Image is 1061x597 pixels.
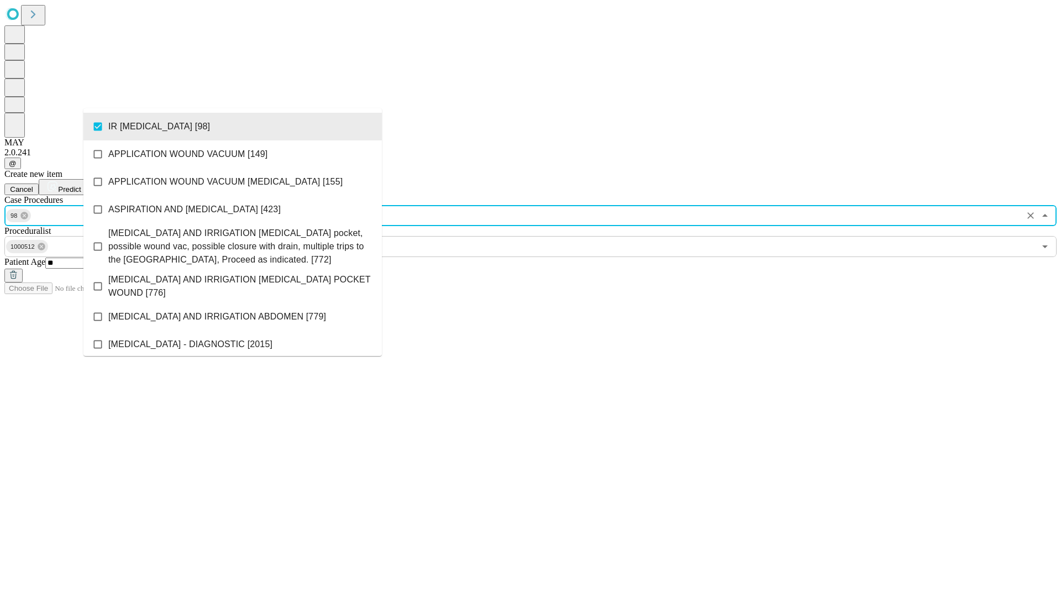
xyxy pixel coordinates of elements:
[108,310,326,323] span: [MEDICAL_DATA] AND IRRIGATION ABDOMEN [779]
[10,185,33,193] span: Cancel
[4,226,51,235] span: Proceduralist
[4,169,62,179] span: Create new item
[1037,208,1053,223] button: Close
[108,120,210,133] span: IR [MEDICAL_DATA] [98]
[108,273,373,300] span: [MEDICAL_DATA] AND IRRIGATION [MEDICAL_DATA] POCKET WOUND [776]
[4,148,1057,158] div: 2.0.241
[1037,239,1053,254] button: Open
[4,158,21,169] button: @
[108,227,373,266] span: [MEDICAL_DATA] AND IRRIGATION [MEDICAL_DATA] pocket, possible wound vac, possible closure with dr...
[4,138,1057,148] div: MAY
[4,184,39,195] button: Cancel
[6,209,31,222] div: 98
[4,195,63,205] span: Scheduled Procedure
[6,240,39,253] span: 1000512
[39,179,90,195] button: Predict
[6,240,48,253] div: 1000512
[9,159,17,167] span: @
[108,148,267,161] span: APPLICATION WOUND VACUUM [149]
[6,210,22,222] span: 98
[108,175,343,188] span: APPLICATION WOUND VACUUM [MEDICAL_DATA] [155]
[1023,208,1038,223] button: Clear
[108,203,281,216] span: ASPIRATION AND [MEDICAL_DATA] [423]
[58,185,81,193] span: Predict
[4,257,45,266] span: Patient Age
[108,338,272,351] span: [MEDICAL_DATA] - DIAGNOSTIC [2015]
